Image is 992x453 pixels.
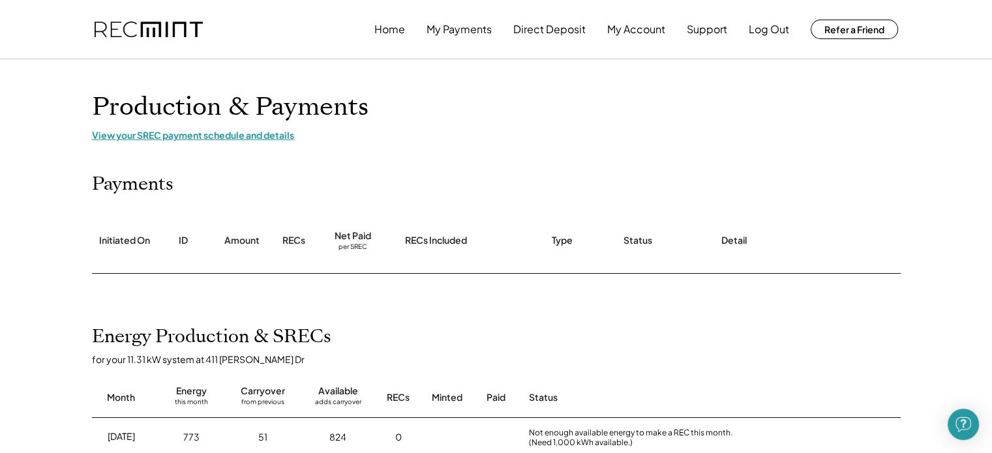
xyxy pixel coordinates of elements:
[335,229,371,242] div: Net Paid
[427,16,492,42] button: My Payments
[108,430,135,443] div: [DATE]
[241,398,284,411] div: from previous
[95,22,203,38] img: recmint-logotype%403x.png
[183,431,200,444] div: 773
[179,234,188,247] div: ID
[92,326,331,348] h2: Energy Production & SRECs
[529,428,751,448] div: Not enough available energy to make a REC this month. (Need 1,000 kWh available.)
[282,234,305,247] div: RECs
[513,16,586,42] button: Direct Deposit
[552,234,573,247] div: Type
[92,92,901,123] h1: Production & Payments
[92,173,173,196] h2: Payments
[607,16,665,42] button: My Account
[374,16,405,42] button: Home
[487,391,505,404] div: Paid
[329,431,346,444] div: 824
[258,431,267,444] div: 51
[338,242,367,252] div: per SREC
[175,398,208,411] div: this month
[92,129,901,141] div: View your SREC payment schedule and details
[749,16,789,42] button: Log Out
[405,234,467,247] div: RECs Included
[811,20,898,39] button: Refer a Friend
[624,234,652,247] div: Status
[241,385,285,398] div: Carryover
[224,234,260,247] div: Amount
[721,234,747,247] div: Detail
[92,353,914,365] div: for your 11.31 kW system at 411 [PERSON_NAME] Dr
[387,391,410,404] div: RECs
[315,398,361,411] div: adds carryover
[948,409,979,440] div: Open Intercom Messenger
[318,385,358,398] div: Available
[176,385,207,398] div: Energy
[395,431,402,444] div: 0
[107,391,135,404] div: Month
[99,234,150,247] div: Initiated On
[687,16,727,42] button: Support
[529,391,751,404] div: Status
[432,391,462,404] div: Minted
